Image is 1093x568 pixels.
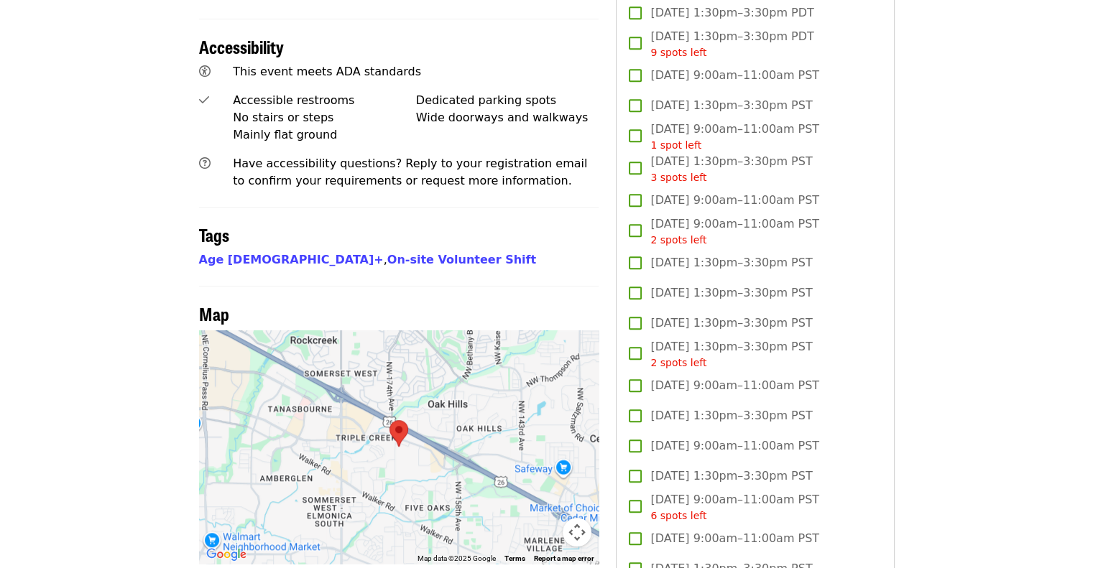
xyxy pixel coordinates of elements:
span: 2 spots left [650,357,706,368]
span: 1 spot left [650,139,701,151]
span: [DATE] 9:00am–11:00am PST [650,67,819,84]
span: Accessibility [199,34,284,59]
i: check icon [199,93,209,107]
a: Terms (opens in new tab) [504,554,525,562]
span: [DATE] 9:00am–11:00am PST [650,377,819,394]
span: [DATE] 1:30pm–3:30pm PST [650,254,812,271]
span: Tags [199,222,229,247]
span: , [199,253,387,266]
span: [DATE] 1:30pm–3:30pm PST [650,284,812,302]
span: This event meets ADA standards [233,65,421,78]
span: [DATE] 1:30pm–3:30pm PST [650,315,812,332]
span: 2 spots left [650,234,706,246]
span: 9 spots left [650,47,706,58]
span: [DATE] 1:30pm–3:30pm PDT [650,28,813,60]
div: Dedicated parking spots [416,92,599,109]
a: Open this area in Google Maps (opens a new window) [203,545,250,564]
span: [DATE] 1:30pm–3:30pm PST [650,97,812,114]
span: [DATE] 1:30pm–3:30pm PST [650,153,812,185]
span: [DATE] 1:30pm–3:30pm PST [650,407,812,424]
span: [DATE] 9:00am–11:00am PST [650,437,819,455]
span: [DATE] 1:30pm–3:30pm PST [650,338,812,371]
span: [DATE] 9:00am–11:00am PST [650,491,819,523]
a: On-site Volunteer Shift [387,253,536,266]
span: Map [199,301,229,326]
span: 3 spots left [650,172,706,183]
img: Google [203,545,250,564]
span: [DATE] 9:00am–11:00am PST [650,530,819,547]
a: Report a map error [534,554,594,562]
span: [DATE] 1:30pm–3:30pm PDT [650,4,813,22]
span: [DATE] 9:00am–11:00am PST [650,121,819,153]
a: Age [DEMOGRAPHIC_DATA]+ [199,253,384,266]
button: Map camera controls [563,518,591,546]
div: Accessible restrooms [233,92,416,109]
span: Have accessibility questions? Reply to your registration email to confirm your requirements or re... [233,157,587,187]
span: Map data ©2025 Google [418,554,496,562]
span: [DATE] 9:00am–11:00am PST [650,215,819,248]
i: universal-access icon [199,65,211,78]
span: 6 spots left [650,510,706,521]
i: question-circle icon [199,157,211,170]
div: Wide doorways and walkways [416,109,599,126]
div: Mainly flat ground [233,126,416,144]
span: [DATE] 9:00am–11:00am PST [650,192,819,209]
div: No stairs or steps [233,109,416,126]
span: [DATE] 1:30pm–3:30pm PST [650,467,812,485]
